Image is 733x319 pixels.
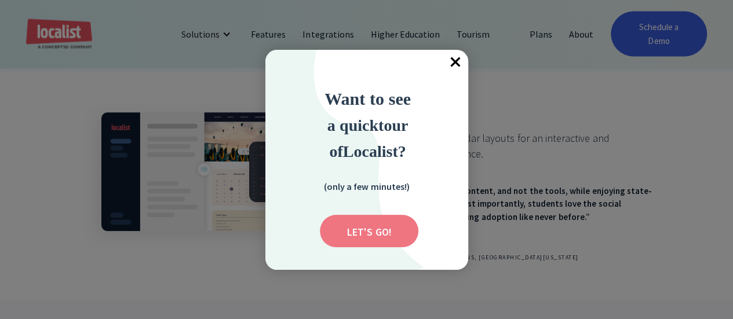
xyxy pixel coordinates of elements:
strong: Want to see [324,89,411,108]
div: (only a few minutes!) [308,179,424,193]
span: Close [443,50,468,75]
div: Want to see a quick tour of Localist? [293,86,443,164]
strong: Localist? [343,142,406,160]
strong: ur of [329,116,408,160]
div: Close popup [443,50,468,75]
strong: to [378,116,392,134]
strong: (only a few minutes!) [323,181,409,192]
span: a quick [327,116,378,134]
